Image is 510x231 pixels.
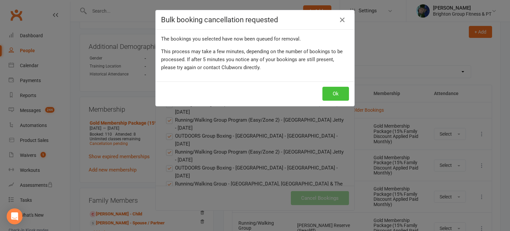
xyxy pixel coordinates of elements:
[161,48,349,71] div: This process may take a few minutes, depending on the number of bookings to be processed. If afte...
[322,87,349,101] button: Ok
[337,15,348,25] a: Close
[161,16,349,24] h4: Bulk booking cancellation requested
[7,208,23,224] div: Open Intercom Messenger
[161,35,349,43] div: The bookings you selected have now been queued for removal.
